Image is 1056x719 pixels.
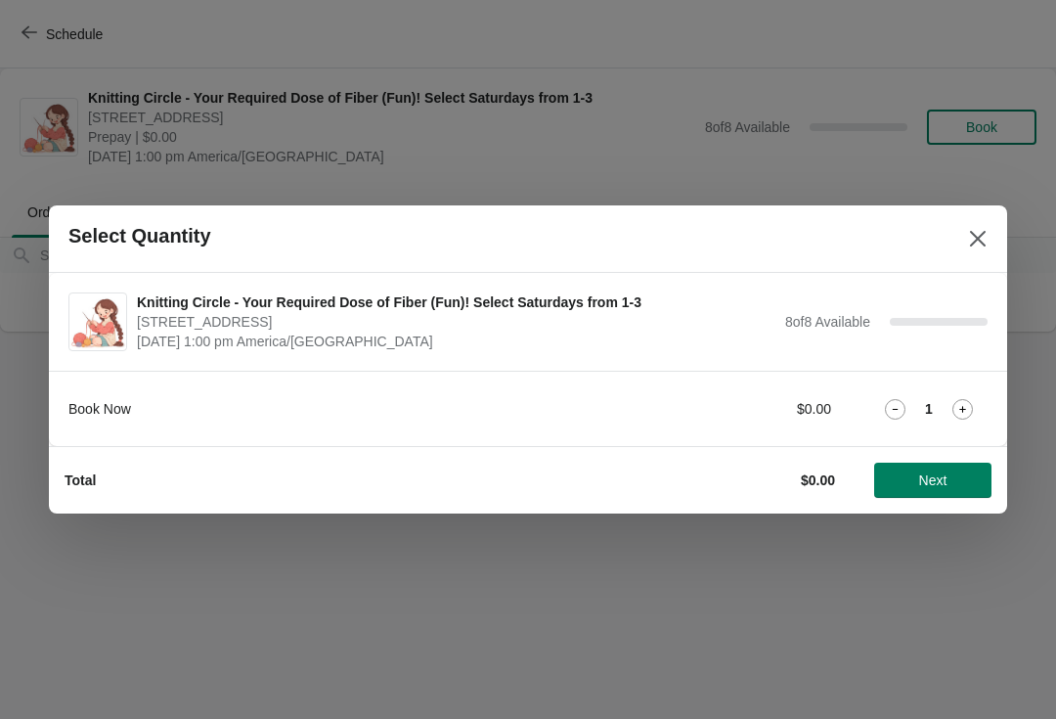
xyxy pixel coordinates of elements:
div: Book Now [68,399,611,419]
strong: Total [65,472,96,488]
div: $0.00 [650,399,831,419]
h2: Select Quantity [68,225,211,247]
button: Close [960,221,995,256]
span: [STREET_ADDRESS] [137,312,775,332]
span: 8 of 8 Available [785,314,870,330]
img: Knitting Circle - Your Required Dose of Fiber (Fun)! Select Saturdays from 1-3 | 1711 West Battle... [69,295,126,347]
strong: $0.00 [801,472,835,488]
strong: 1 [925,399,933,419]
span: Next [919,472,947,488]
button: Next [874,463,991,498]
span: [DATE] 1:00 pm America/[GEOGRAPHIC_DATA] [137,332,775,351]
span: Knitting Circle - Your Required Dose of Fiber (Fun)! Select Saturdays from 1-3 [137,292,775,312]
